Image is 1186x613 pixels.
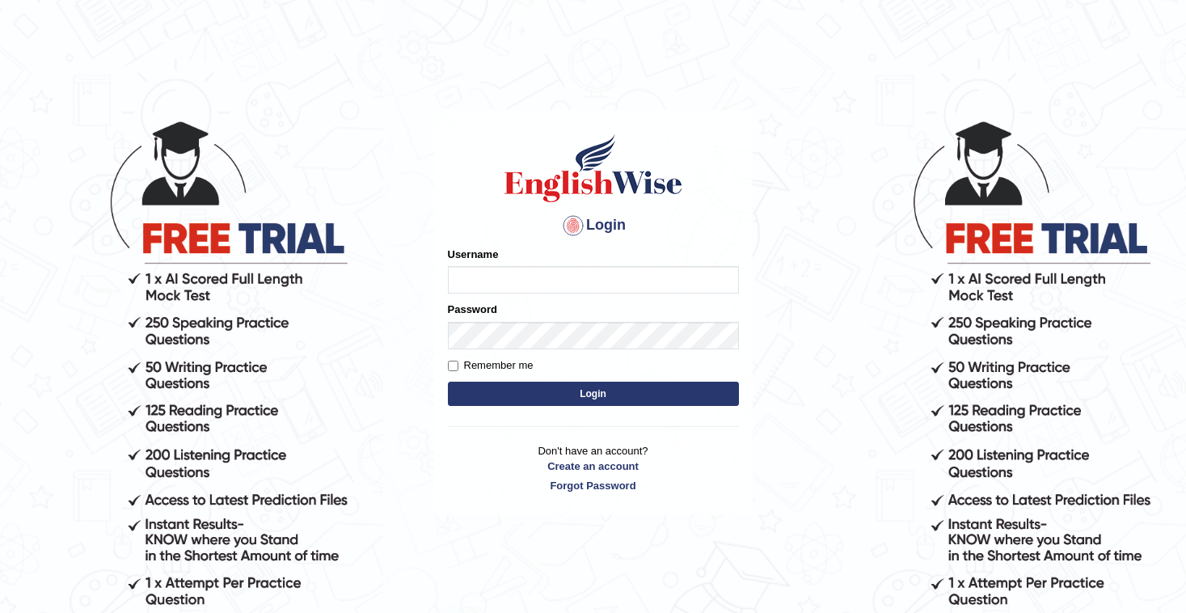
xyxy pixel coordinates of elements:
button: Login [448,382,739,406]
label: Password [448,302,497,317]
input: Remember me [448,361,458,371]
a: Create an account [448,459,739,474]
a: Forgot Password [448,478,739,493]
h4: Login [448,213,739,239]
p: Don't have an account? [448,443,739,493]
img: Logo of English Wise sign in for intelligent practice with AI [501,132,686,205]
label: Remember me [448,357,534,374]
label: Username [448,247,499,262]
